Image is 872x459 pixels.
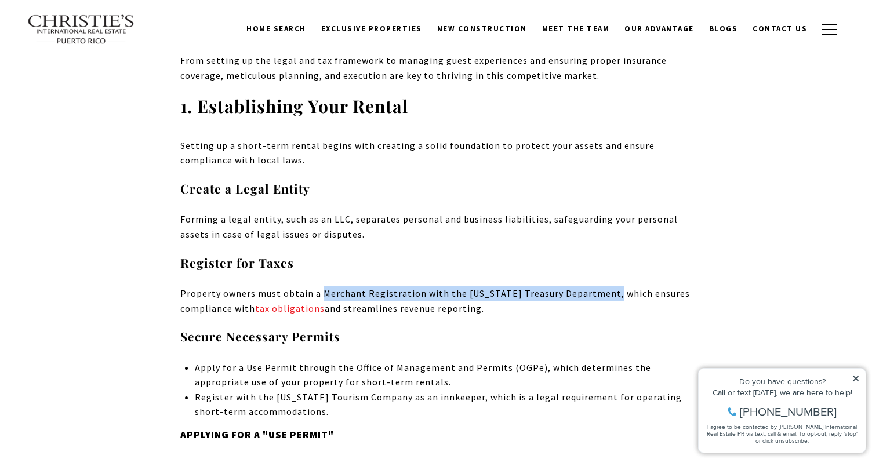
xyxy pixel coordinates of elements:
[14,71,165,93] span: I agree to be contacted by [PERSON_NAME] International Real Estate PR via text, call & email. To ...
[12,37,168,45] div: Call or text [DATE], we are here to help!
[709,24,738,34] span: Blogs
[180,94,408,118] strong: 1. Establishing Your Rental
[27,14,135,45] img: Christie's International Real Estate text transparent background
[255,303,325,314] a: tax obligations - open in a new tab
[180,254,294,271] strong: Register for Taxes
[180,139,692,168] p: Setting up a short-term rental begins with creating a solid foundation to protect your assets and...
[195,390,692,420] p: Register with the [US_STATE] Tourism Company as an innkeeper, which is a legal requirement for op...
[180,212,692,242] p: Forming a legal entity, such as an LLC, separates personal and business liabilities, safeguarding...
[535,18,617,40] a: Meet the Team
[12,26,168,34] div: Do you have questions?
[180,328,340,344] strong: Secure Necessary Permits
[180,39,692,83] p: Operating a successful in [US_STATE] requires more than just listing your property online. From s...
[321,24,422,34] span: Exclusive Properties
[617,18,702,40] a: Our Advantage
[815,13,845,46] button: button
[180,428,334,441] strong: Applying for a "Use Permit"
[48,54,144,66] span: [PHONE_NUMBER]
[180,286,692,316] p: Property owners must obtain a Merchant Registration with the [US_STATE] Treasury Department, whic...
[437,24,527,34] span: New Construction
[195,360,692,390] p: Apply for a Use Permit through the Office of Management and Permits (OGPe), which determines the ...
[624,24,694,34] span: Our Advantage
[239,18,314,40] a: Home Search
[314,18,430,40] a: Exclusive Properties
[702,18,746,40] a: Blogs
[753,24,807,34] span: Contact Us
[180,180,310,196] strong: Create a Legal Entity
[430,18,535,40] a: New Construction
